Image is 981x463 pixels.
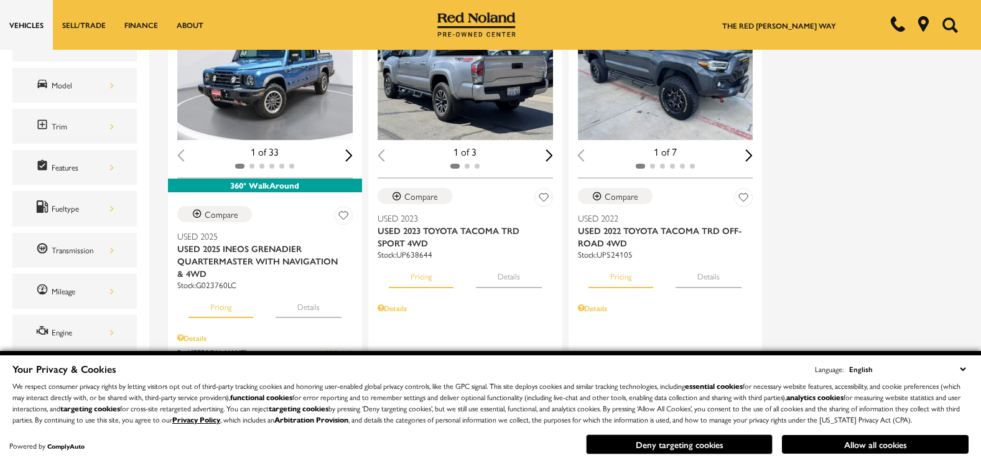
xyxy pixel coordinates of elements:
[782,435,969,454] button: Allow all cookies
[546,149,553,161] div: Next slide
[734,188,753,211] button: Save Vehicle
[12,150,137,185] div: FeaturesFeatures
[230,391,292,403] strong: functional cookies
[578,7,756,141] div: 1 / 2
[36,283,52,299] span: Mileage
[177,206,252,222] button: Compare Vehicle
[378,302,553,314] div: Pricing Details - Used 2023 Toyota Tacoma TRD Sport 4WD
[47,442,85,451] a: ComplyAuto
[586,434,773,454] button: Deny targeting cookies
[177,230,353,279] a: Used 2025Used 2025 INEOS Grenadier Quartermaster With Navigation & 4WD
[378,145,553,159] div: 1 of 3
[12,380,969,425] p: We respect consumer privacy rights by letting visitors opt out of third-party tracking cookies an...
[52,202,114,215] div: Fueltype
[12,233,137,268] div: TransmissionTransmission
[52,284,114,298] div: Mileage
[534,188,553,211] button: Save Vehicle
[177,279,353,291] div: Stock : G023760LC
[605,190,638,202] div: Compare
[578,7,756,141] img: 2022 Toyota Tacoma TRD Off-Road 1
[52,243,114,257] div: Transmission
[177,7,355,141] div: 1 / 2
[685,380,743,391] strong: essential cookies
[36,159,52,175] span: Features
[937,1,962,49] button: Open the search field
[746,149,753,161] div: Next slide
[52,119,114,133] div: Trim
[676,260,742,288] button: details tab
[578,212,744,224] span: Used 2022
[177,332,353,344] div: Pricing Details - Used 2025 INEOS Grenadier Quartermaster With Navigation & 4WD
[276,291,342,318] button: details tab
[437,17,516,29] a: Red Noland Pre-Owned
[36,200,52,217] span: Fueltype
[578,224,744,249] span: Used 2022 Toyota Tacoma TRD Off-Road 4WD
[378,212,553,249] a: Used 2023Used 2023 Toyota Tacoma TRD Sport 4WD
[172,414,220,425] a: Privacy Policy
[9,442,85,450] div: Powered by
[188,291,253,318] button: pricing tab
[334,206,353,229] button: Save Vehicle
[274,414,348,425] strong: Arbitration Provision
[12,315,137,350] div: EngineEngine
[345,149,353,161] div: Next slide
[378,249,553,260] div: Stock : UP638644
[177,230,343,242] span: Used 2025
[389,260,453,288] button: pricing tab
[177,145,353,159] div: 1 of 33
[168,179,362,192] div: 360° WalkAround
[578,249,753,260] div: Stock : UP524105
[437,12,516,37] img: Red Noland Pre-Owned
[269,403,328,414] strong: targeting cookies
[378,188,452,204] button: Compare Vehicle
[36,77,52,93] span: Model
[52,161,114,174] div: Features
[177,7,355,141] img: 2025 INEOS Grenadier Quartermaster 1
[378,7,556,141] div: 1 / 2
[476,260,542,288] button: details tab
[12,191,137,226] div: FueltypeFueltype
[205,208,238,220] div: Compare
[177,347,353,360] a: Red [PERSON_NAME] $99,640
[404,190,438,202] div: Compare
[378,7,556,141] img: 2023 Toyota Tacoma TRD Sport 1
[325,347,353,360] span: $99,640
[578,302,753,314] div: Pricing Details - Used 2022 Toyota Tacoma TRD Off-Road 4WD
[578,145,753,159] div: 1 of 7
[52,78,114,92] div: Model
[177,347,325,360] span: Red [PERSON_NAME]
[786,391,844,403] strong: analytics cookies
[378,212,544,224] span: Used 2023
[722,20,836,31] a: The Red [PERSON_NAME] Way
[588,260,653,288] button: pricing tab
[846,362,969,376] select: Language Select
[36,242,52,258] span: Transmission
[578,188,653,204] button: Compare Vehicle
[36,118,52,134] span: Trim
[12,68,137,103] div: ModelModel
[12,362,116,376] span: Your Privacy & Cookies
[378,224,544,249] span: Used 2023 Toyota Tacoma TRD Sport 4WD
[578,212,753,249] a: Used 2022Used 2022 Toyota Tacoma TRD Off-Road 4WD
[36,324,52,340] span: Engine
[177,242,343,279] span: Used 2025 INEOS Grenadier Quartermaster With Navigation & 4WD
[52,325,114,339] div: Engine
[60,403,120,414] strong: targeting cookies
[12,109,137,144] div: TrimTrim
[815,365,844,373] div: Language:
[12,274,137,309] div: MileageMileage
